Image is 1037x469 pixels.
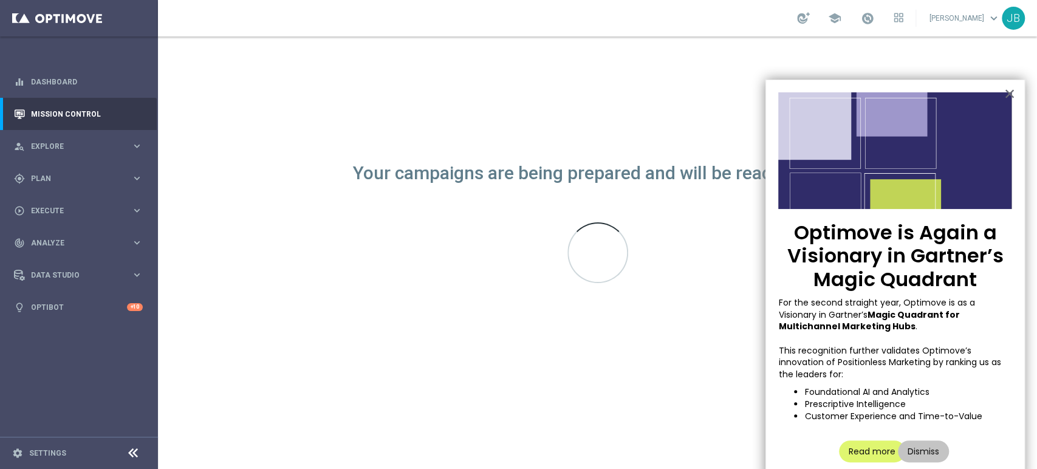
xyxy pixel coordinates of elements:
[915,320,917,332] span: .
[14,238,131,248] div: Analyze
[14,270,131,281] div: Data Studio
[778,345,1012,381] p: This recognition further validates Optimove’s innovation of Positionless Marketing by ranking us ...
[828,12,841,25] span: school
[353,168,843,179] div: Your campaigns are being prepared and will be ready shortly
[12,448,23,459] i: settings
[127,303,143,311] div: +10
[804,399,1012,411] li: Prescriptive Intelligence
[14,141,131,152] div: Explore
[131,140,143,152] i: keyboard_arrow_right
[804,386,1012,399] li: Foundational AI and Analytics
[14,98,143,130] div: Mission Control
[31,239,131,247] span: Analyze
[804,411,1012,423] li: Customer Experience and Time-to-Value
[31,272,131,279] span: Data Studio
[778,296,977,321] span: For the second straight year, Optimove is as a Visionary in Gartner’s
[131,269,143,281] i: keyboard_arrow_right
[778,309,961,333] strong: Magic Quadrant for Multichannel Marketing Hubs
[31,98,143,130] a: Mission Control
[31,291,127,323] a: Optibot
[14,291,143,323] div: Optibot
[778,221,1012,291] p: Optimove is Again a Visionary in Gartner’s Magic Quadrant
[31,175,131,182] span: Plan
[131,237,143,248] i: keyboard_arrow_right
[14,302,25,313] i: lightbulb
[14,173,25,184] i: gps_fixed
[14,238,25,248] i: track_changes
[29,450,66,457] a: Settings
[31,143,131,150] span: Explore
[928,9,1002,27] a: [PERSON_NAME]
[131,173,143,184] i: keyboard_arrow_right
[14,205,131,216] div: Execute
[14,77,25,87] i: equalizer
[31,66,143,98] a: Dashboard
[1004,84,1015,103] button: Close
[14,141,25,152] i: person_search
[1002,7,1025,30] div: JB
[987,12,1001,25] span: keyboard_arrow_down
[839,440,905,462] button: Read more
[898,440,949,462] button: Dismiss
[14,205,25,216] i: play_circle_outline
[31,207,131,214] span: Execute
[14,173,131,184] div: Plan
[131,205,143,216] i: keyboard_arrow_right
[14,66,143,98] div: Dashboard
